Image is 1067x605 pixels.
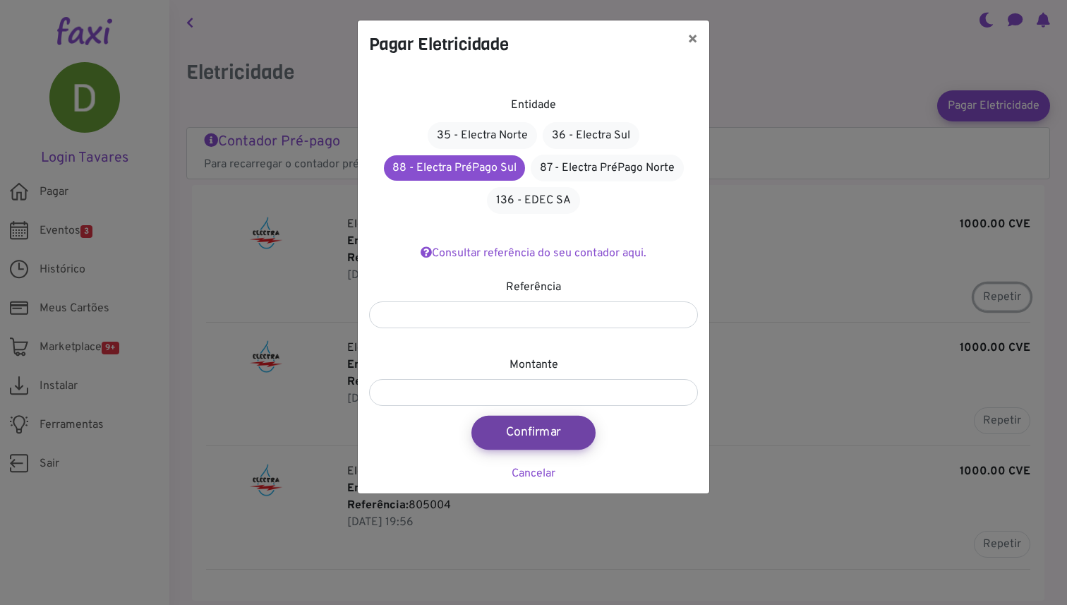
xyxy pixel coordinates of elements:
label: Montante [510,357,558,373]
button: × [676,20,709,60]
a: 36 - Electra Sul [543,122,639,149]
a: Consultar referência do seu contador aqui. [421,246,646,260]
a: 88 - Electra PréPago Sul [384,155,525,181]
h4: Pagar Eletricidade [369,32,509,57]
a: 87 - Electra PréPago Norte [531,155,684,181]
label: Referência [506,279,561,296]
a: Cancelar [512,467,555,481]
button: Confirmar [471,416,596,450]
label: Entidade [511,97,556,114]
a: 35 - Electra Norte [428,122,537,149]
a: 136 - EDEC SA [487,187,580,214]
